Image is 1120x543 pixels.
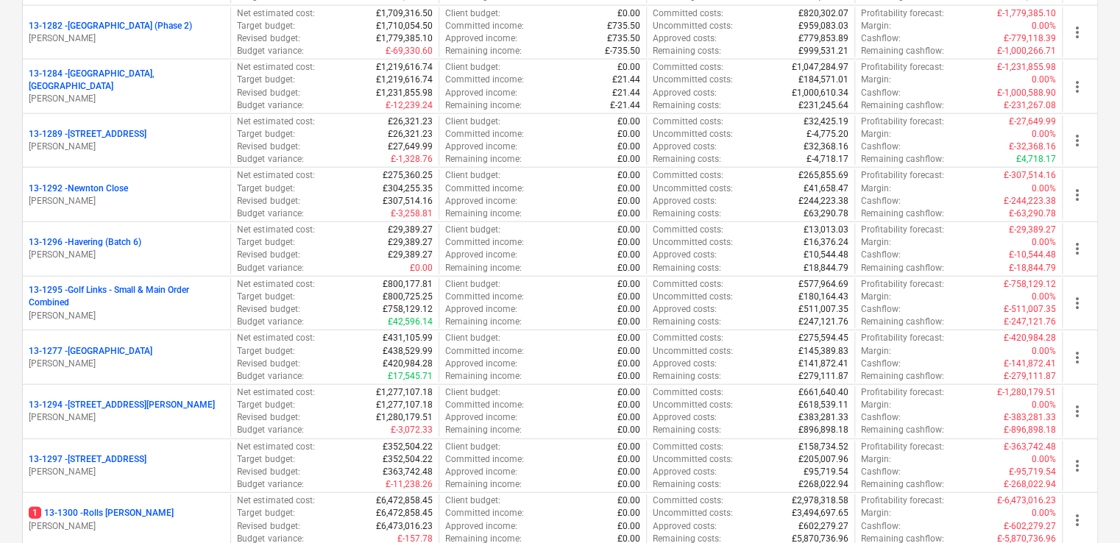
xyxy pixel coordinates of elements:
p: Uncommitted costs : [653,236,733,249]
p: Uncommitted costs : [653,399,733,411]
p: [PERSON_NAME] [29,195,224,207]
span: more_vert [1068,240,1086,258]
p: £29,389.27 [388,249,433,261]
p: £383,281.33 [798,411,848,424]
p: 0.00% [1032,128,1056,141]
p: Remaining cashflow : [861,262,944,274]
p: Margin : [861,236,891,249]
div: 13-1292 -Newnton Close[PERSON_NAME] [29,182,224,207]
p: £-32,368.16 [1009,141,1056,153]
p: £-420,984.28 [1004,332,1056,344]
p: 0.00% [1032,236,1056,249]
p: Target budget : [237,128,294,141]
p: £275,360.25 [383,169,433,182]
p: £1,231,855.98 [376,87,433,99]
div: 13-1296 -Havering (Batch 6)[PERSON_NAME] [29,236,224,261]
p: £0.00 [617,169,640,182]
p: [PERSON_NAME] [29,93,224,105]
p: Uncommitted costs : [653,74,733,86]
p: £-4,775.20 [807,128,848,141]
p: Client budget : [445,116,500,128]
p: Remaining income : [445,207,522,220]
p: £-1,000,266.71 [997,45,1056,57]
p: Cashflow : [861,32,901,45]
p: Remaining cashflow : [861,207,944,220]
div: 13-1289 -[STREET_ADDRESS][PERSON_NAME] [29,128,224,153]
p: £18,844.79 [804,262,848,274]
p: £0.00 [617,399,640,411]
p: Approved income : [445,195,517,207]
p: £304,255.35 [383,182,433,195]
p: £-735.50 [605,45,640,57]
p: Remaining income : [445,370,522,383]
p: Committed costs : [653,386,723,399]
p: £-141,872.41 [1004,358,1056,370]
p: Committed costs : [653,169,723,182]
p: Profitability forecast : [861,7,944,20]
p: £0.00 [617,411,640,424]
p: Committed costs : [653,61,723,74]
p: £577,964.69 [798,278,848,291]
p: £-4,718.17 [807,153,848,166]
p: Remaining cashflow : [861,424,944,436]
p: Committed income : [445,236,524,249]
p: Uncommitted costs : [653,20,733,32]
div: 13-1294 -[STREET_ADDRESS][PERSON_NAME][PERSON_NAME] [29,399,224,424]
span: more_vert [1068,402,1086,420]
p: £-244,223.38 [1004,195,1056,207]
p: £0.00 [617,249,640,261]
p: £-3,258.81 [391,207,433,220]
p: 0.00% [1032,399,1056,411]
p: Net estimated cost : [237,116,314,128]
p: Net estimated cost : [237,386,314,399]
p: £779,853.89 [798,32,848,45]
p: £184,571.01 [798,74,848,86]
span: more_vert [1068,132,1086,149]
p: £307,514.16 [383,195,433,207]
p: Target budget : [237,20,294,32]
p: Remaining income : [445,99,522,112]
p: £1,000,610.34 [792,87,848,99]
p: £0.00 [617,386,640,399]
p: Committed income : [445,182,524,195]
p: £896,898.18 [798,424,848,436]
p: [PERSON_NAME] [29,411,224,424]
p: Approved costs : [653,195,717,207]
p: £-12,239.24 [386,99,433,112]
p: Approved income : [445,32,517,45]
p: Remaining cashflow : [861,370,944,383]
p: £0.00 [617,278,640,291]
p: Approved income : [445,141,517,153]
p: 0.00% [1032,345,1056,358]
p: Cashflow : [861,141,901,153]
p: Approved costs : [653,303,717,316]
p: Revised budget : [237,249,300,261]
p: Profitability forecast : [861,278,944,291]
p: £0.00 [617,316,640,328]
p: Profitability forecast : [861,224,944,236]
p: £1,280,179.51 [376,411,433,424]
p: £-1,328.76 [391,153,433,166]
p: £999,531.21 [798,45,848,57]
p: £420,984.28 [383,358,433,370]
p: Committed income : [445,291,524,303]
p: Margin : [861,74,891,86]
p: £-27,649.99 [1009,116,1056,128]
p: £735.50 [607,20,640,32]
p: Client budget : [445,61,500,74]
p: Uncommitted costs : [653,128,733,141]
p: £1,277,107.18 [376,386,433,399]
p: Remaining cashflow : [861,316,944,328]
p: Approved costs : [653,411,717,424]
p: Remaining income : [445,316,522,328]
p: £1,709,316.50 [376,7,433,20]
p: £29,389.27 [388,224,433,236]
p: £-383,281.33 [1004,411,1056,424]
p: Approved income : [445,249,517,261]
p: Target budget : [237,345,294,358]
p: Approved income : [445,358,517,370]
p: £244,223.38 [798,195,848,207]
span: more_vert [1068,78,1086,96]
p: Remaining income : [445,424,522,436]
p: 13-1277 - [GEOGRAPHIC_DATA] [29,345,152,358]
